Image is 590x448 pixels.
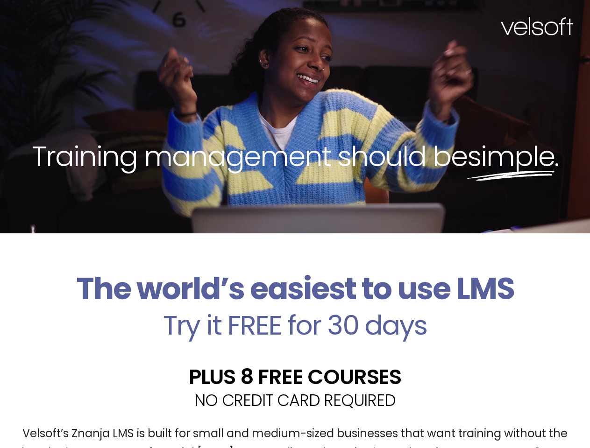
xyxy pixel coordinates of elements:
h2: PLUS 8 FREE COURSES [7,366,583,387]
h2: Try it FREE for 30 days [7,312,583,339]
h2: NO CREDIT CARD REQUIRED [7,392,583,408]
h2: The world’s easiest to use LMS [7,271,583,307]
h2: Training management should be . [17,138,573,175]
span: simple [467,137,554,176]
